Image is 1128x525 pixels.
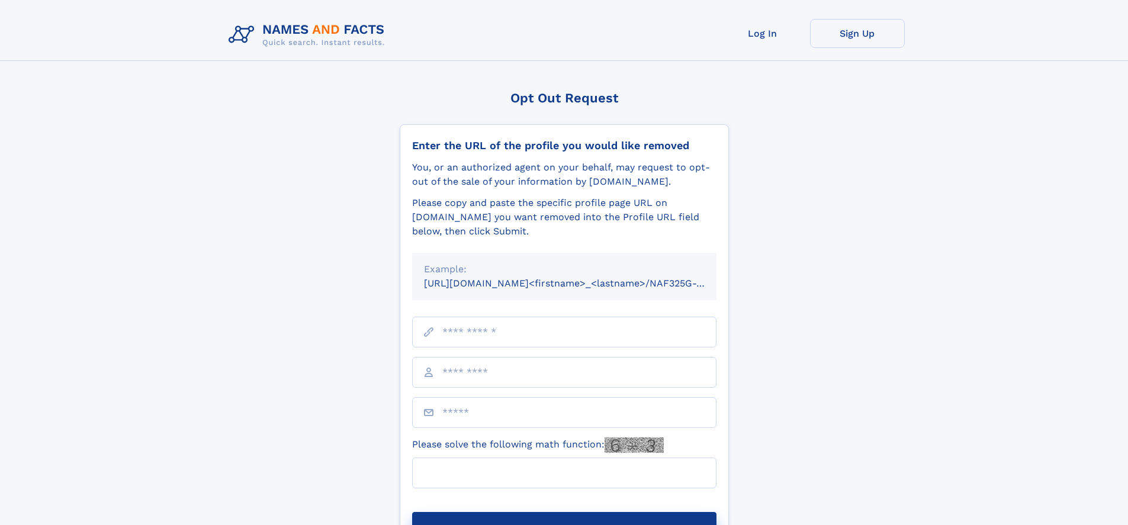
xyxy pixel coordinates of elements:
[412,139,716,152] div: Enter the URL of the profile you would like removed
[412,160,716,189] div: You, or an authorized agent on your behalf, may request to opt-out of the sale of your informatio...
[424,262,705,276] div: Example:
[400,91,729,105] div: Opt Out Request
[412,437,664,453] label: Please solve the following math function:
[424,278,739,289] small: [URL][DOMAIN_NAME]<firstname>_<lastname>/NAF325G-xxxxxxxx
[224,19,394,51] img: Logo Names and Facts
[715,19,810,48] a: Log In
[810,19,905,48] a: Sign Up
[412,196,716,239] div: Please copy and paste the specific profile page URL on [DOMAIN_NAME] you want removed into the Pr...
